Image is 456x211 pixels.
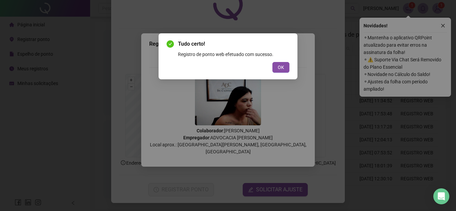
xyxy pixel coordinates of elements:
span: check-circle [167,40,174,48]
div: Open Intercom Messenger [433,188,449,204]
span: Tudo certo! [178,40,289,48]
span: OK [278,64,284,71]
button: OK [272,62,289,73]
div: Registro de ponto web efetuado com sucesso. [178,51,289,58]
